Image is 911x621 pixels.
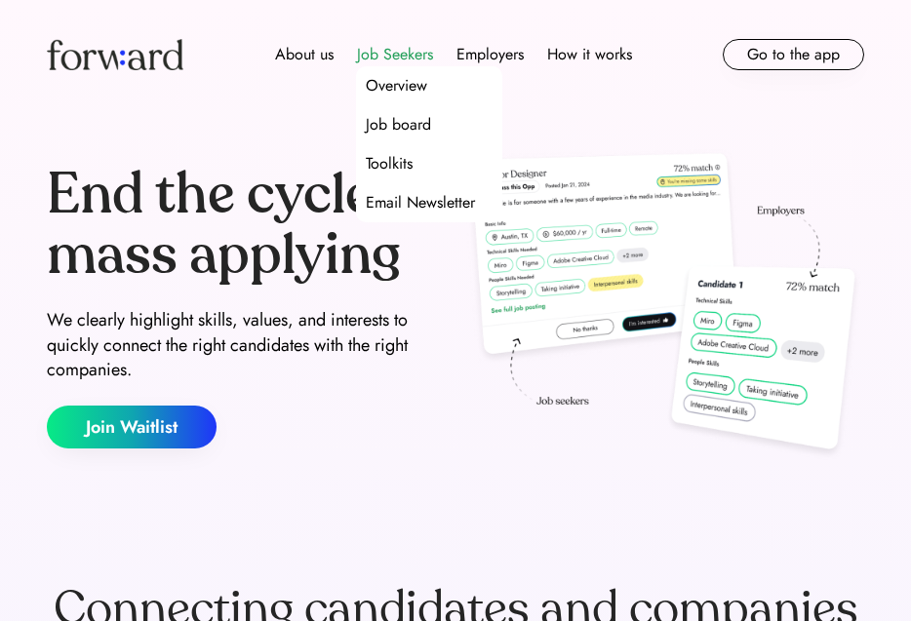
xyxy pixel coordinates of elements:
[456,43,524,66] div: Employers
[275,43,334,66] div: About us
[47,165,448,285] div: End the cycle of mass applying
[357,43,433,66] div: Job Seekers
[463,148,864,465] img: hero-image.png
[366,74,427,97] div: Overview
[723,39,864,70] button: Go to the app
[47,39,183,70] img: Forward logo
[47,308,448,382] div: We clearly highlight skills, values, and interests to quickly connect the right candidates with t...
[47,406,217,448] button: Join Waitlist
[547,43,632,66] div: How it works
[366,191,475,214] div: Email Newsletter
[366,152,413,175] div: Toolkits
[366,113,431,136] div: Job board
